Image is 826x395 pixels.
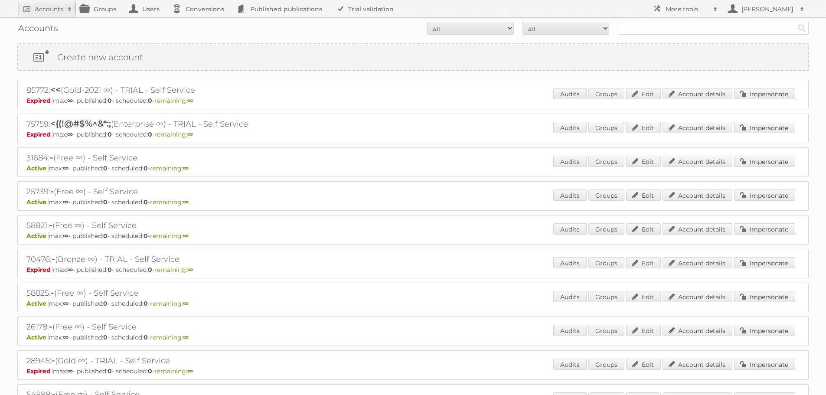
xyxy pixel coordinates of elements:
span: remaining: [154,367,193,375]
span: Expired [26,367,53,375]
strong: 0 [103,198,108,206]
strong: ∞ [63,300,69,307]
span: Expired [26,97,53,104]
a: Groups [588,359,624,370]
strong: ∞ [63,198,69,206]
strong: 0 [103,232,108,240]
a: Create new account [18,44,808,70]
p: max: - published: - scheduled: - [26,333,800,341]
span: - [49,321,52,332]
strong: ∞ [67,266,73,274]
a: Audits [553,189,587,201]
a: Impersonate [734,122,795,133]
a: Audits [553,122,587,133]
h2: More tools [666,5,709,13]
p: max: - published: - scheduled: - [26,164,800,172]
strong: 0 [108,131,112,138]
span: - [52,355,55,366]
p: max: - published: - scheduled: - [26,97,800,104]
strong: 0 [144,164,148,172]
a: Edit [626,122,661,133]
a: Audits [553,359,587,370]
span: << [50,85,61,95]
strong: ∞ [183,164,189,172]
h2: 75759: (Enterprise ∞) - TRIAL - Self Service [26,118,330,130]
strong: ∞ [187,367,193,375]
a: Impersonate [734,359,795,370]
span: - [51,287,54,298]
a: Edit [626,291,661,302]
span: remaining: [150,232,189,240]
strong: ∞ [187,266,193,274]
strong: ∞ [63,164,69,172]
strong: ∞ [187,97,193,104]
span: - [50,152,53,163]
strong: 0 [144,300,148,307]
span: - [52,254,55,264]
a: Edit [626,88,661,99]
strong: ∞ [183,198,189,206]
span: Active [26,333,49,341]
a: Account details [663,359,732,370]
strong: 0 [148,266,152,274]
input: Search [795,22,808,35]
strong: 0 [103,164,108,172]
a: Impersonate [734,189,795,201]
strong: 0 [103,300,108,307]
strong: ∞ [63,232,69,240]
a: Account details [663,291,732,302]
a: Impersonate [734,291,795,302]
strong: ∞ [183,232,189,240]
a: Edit [626,359,661,370]
a: Impersonate [734,223,795,235]
span: Active [26,164,49,172]
a: Account details [663,122,732,133]
span: remaining: [150,198,189,206]
span: - [49,220,52,230]
h2: 28945: (Gold ∞) - TRIAL - Self Service [26,355,330,366]
p: max: - published: - scheduled: - [26,266,800,274]
span: remaining: [154,97,193,104]
strong: 0 [148,97,152,104]
a: Groups [588,325,624,336]
a: Groups [588,88,624,99]
strong: 0 [144,198,148,206]
span: Active [26,300,49,307]
a: Edit [626,189,661,201]
span: Active [26,232,49,240]
strong: ∞ [63,333,69,341]
strong: ∞ [183,300,189,307]
h2: [PERSON_NAME] [739,5,796,13]
p: max: - published: - scheduled: - [26,232,800,240]
strong: 0 [108,97,112,104]
a: Edit [626,223,661,235]
a: Audits [553,291,587,302]
a: Audits [553,257,587,268]
a: Account details [663,189,732,201]
a: Groups [588,189,624,201]
a: Audits [553,325,587,336]
strong: ∞ [187,131,193,138]
strong: 0 [108,266,112,274]
h2: 31684: (Free ∞) - Self Service [26,152,330,163]
a: Edit [626,325,661,336]
a: Account details [663,325,732,336]
strong: ∞ [67,131,73,138]
span: remaining: [154,131,193,138]
p: max: - published: - scheduled: - [26,367,800,375]
a: Impersonate [734,88,795,99]
strong: 0 [144,333,148,341]
p: max: - published: - scheduled: - [26,300,800,307]
span: remaining: [150,164,189,172]
span: <{(!@#$%^&*:; [50,118,111,129]
h2: 26178: (Free ∞) - Self Service [26,321,330,333]
a: Audits [553,223,587,235]
a: Groups [588,291,624,302]
strong: 0 [144,232,148,240]
a: Impersonate [734,325,795,336]
a: Account details [663,257,732,268]
a: Account details [663,156,732,167]
h2: Accounts [35,5,63,13]
span: Expired [26,131,53,138]
a: Account details [663,88,732,99]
